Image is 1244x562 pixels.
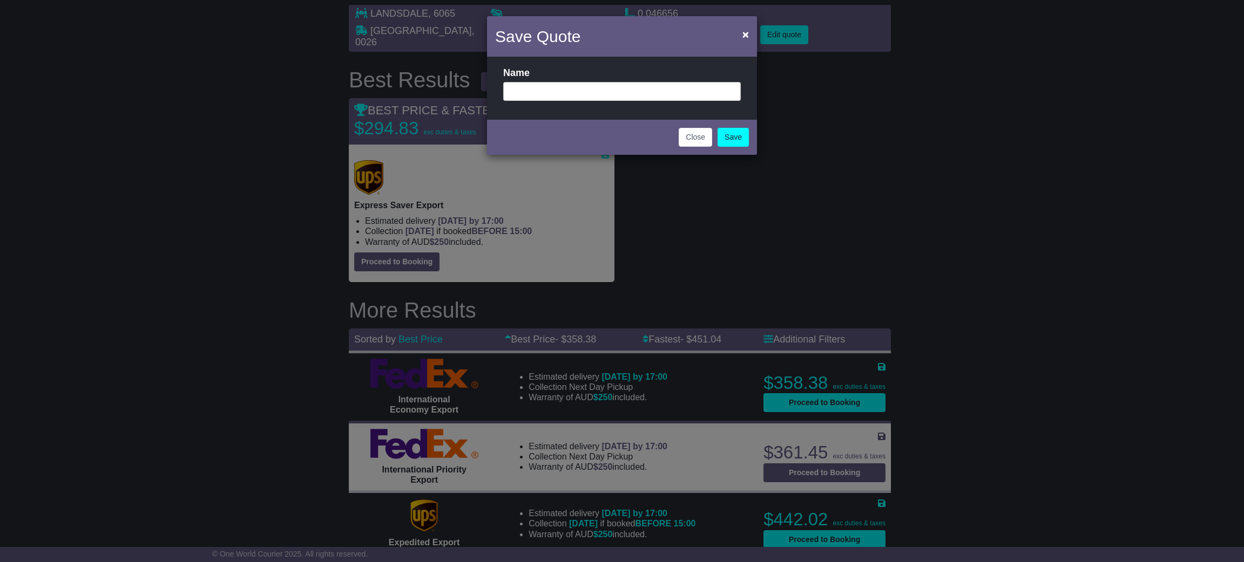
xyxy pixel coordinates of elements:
[679,128,712,147] button: Close
[503,67,530,79] label: Name
[742,28,749,40] span: ×
[718,128,749,147] a: Save
[737,23,754,45] button: Close
[495,24,580,49] h4: Save Quote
